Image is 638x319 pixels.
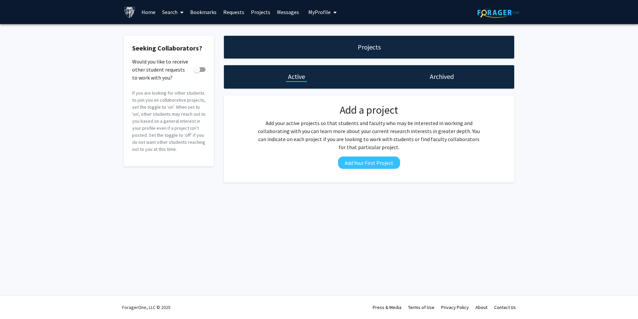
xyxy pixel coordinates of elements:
[132,58,191,82] span: Would you like to receive other student requests to work with you?
[338,156,400,169] button: Add Your First Project
[248,0,274,24] a: Projects
[256,104,482,116] h2: Add a project
[5,289,28,314] iframe: Chat
[138,0,159,24] a: Home
[358,42,381,52] h1: Projects
[187,0,220,24] a: Bookmarks
[441,304,469,310] a: Privacy Policy
[408,304,434,310] a: Terms of Use
[430,72,454,81] h1: Archived
[122,296,171,319] div: ForagerOne, LLC © 2025
[494,304,516,310] a: Contact Us
[256,119,482,151] p: Add your active projects so that students and faculty who may be interested in working and collab...
[373,304,401,310] a: Press & Media
[477,7,519,18] img: ForagerOne Logo
[124,6,135,18] img: Johns Hopkins University Logo
[475,304,488,310] a: About
[220,0,248,24] a: Requests
[132,44,206,52] h2: Seeking Collaborators?
[132,90,206,153] p: If you are looking for other students to join you on collaborative projects, set the toggle to ‘o...
[274,0,302,24] a: Messages
[308,9,331,15] span: My Profile
[288,72,305,81] h1: Active
[159,0,187,24] a: Search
